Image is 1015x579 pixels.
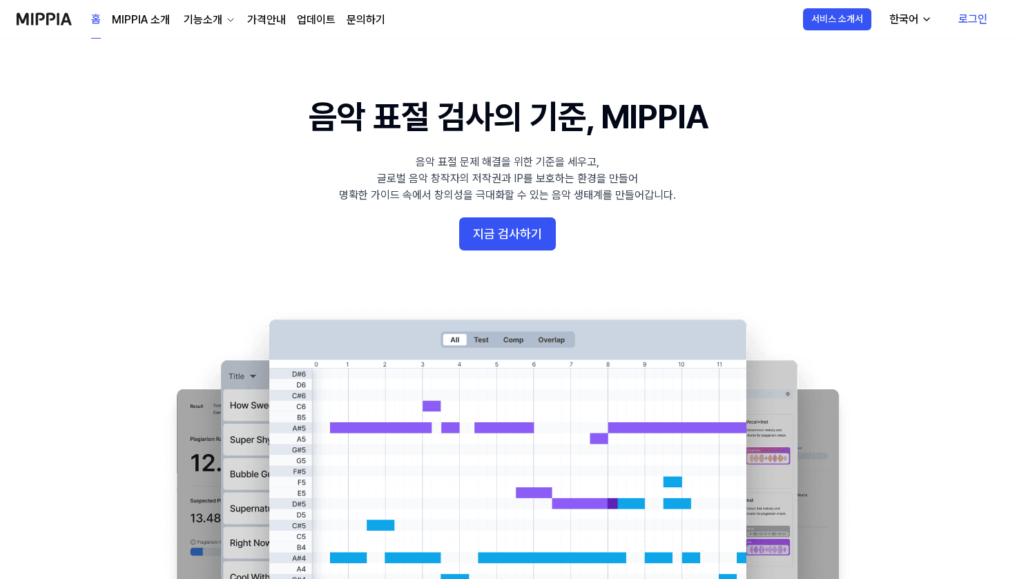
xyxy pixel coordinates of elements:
[878,6,940,33] button: 한국어
[91,1,101,39] a: 홈
[887,11,921,28] div: 한국어
[181,12,236,28] button: 기능소개
[297,12,336,28] a: 업데이트
[309,94,707,140] h1: 음악 표절 검사의 기준, MIPPIA
[112,12,170,28] a: MIPPIA 소개
[339,154,676,204] div: 음악 표절 문제 해결을 위한 기준을 세우고, 글로벌 음악 창작자의 저작권과 IP를 보호하는 환경을 만들어 명확한 가이드 속에서 창의성을 극대화할 수 있는 음악 생태계를 만들어...
[181,12,225,28] div: 기능소개
[803,8,871,30] button: 서비스 소개서
[347,12,385,28] a: 문의하기
[247,12,286,28] a: 가격안내
[459,217,556,251] button: 지금 검사하기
